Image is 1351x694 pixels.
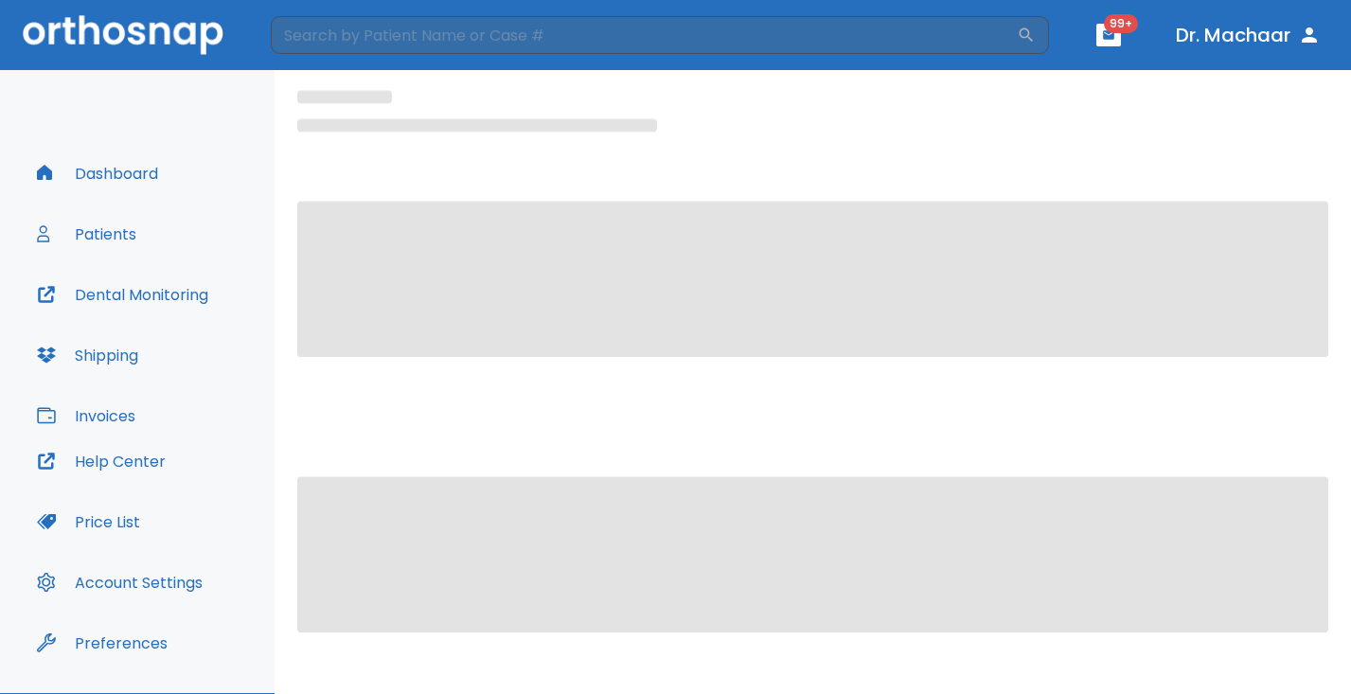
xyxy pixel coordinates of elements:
[23,15,223,54] img: Orthosnap
[26,393,147,438] button: Invoices
[1104,14,1138,33] span: 99+
[26,620,179,666] button: Preferences
[26,211,148,257] button: Patients
[1168,18,1328,52] button: Dr. Machaar
[26,272,220,317] button: Dental Monitoring
[26,438,177,484] button: Help Center
[26,151,169,196] button: Dashboard
[26,332,150,378] button: Shipping
[26,499,151,544] button: Price List
[271,16,1017,54] input: Search by Patient Name or Case #
[26,560,214,605] button: Account Settings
